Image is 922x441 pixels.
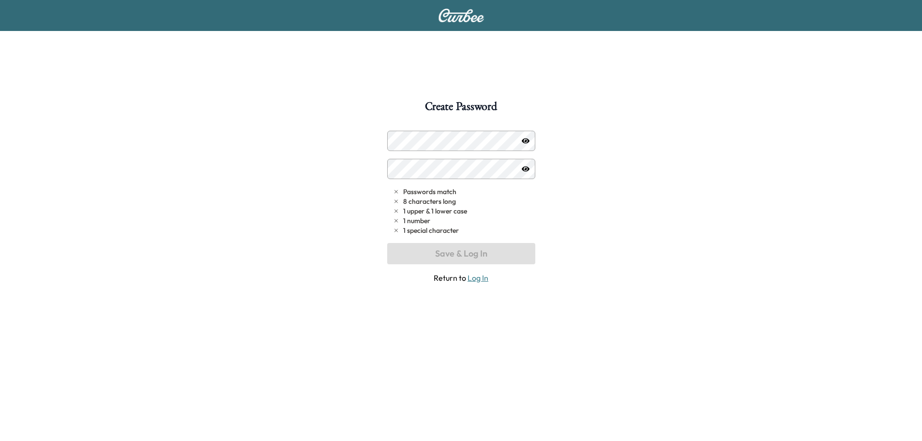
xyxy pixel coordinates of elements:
h1: Create Password [425,101,497,117]
a: Log In [468,273,488,283]
span: 1 upper & 1 lower case [403,206,467,216]
span: 8 characters long [403,197,456,206]
span: 1 special character [403,226,459,235]
span: Return to [387,272,535,284]
img: Curbee Logo [438,9,484,22]
span: Passwords match [403,187,456,197]
span: 1 number [403,216,430,226]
